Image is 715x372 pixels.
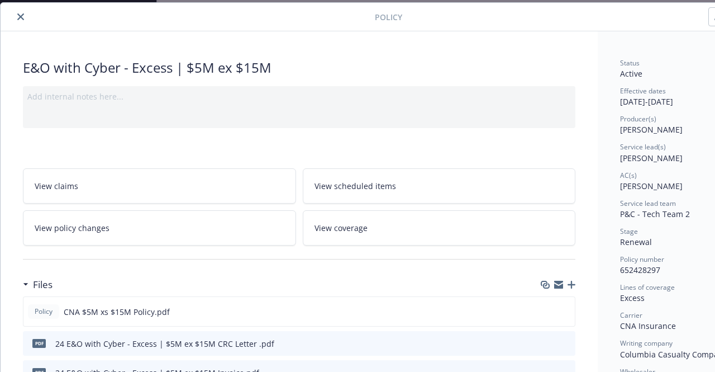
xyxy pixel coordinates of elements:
button: download file [542,306,551,318]
span: Policy [32,307,55,317]
button: download file [543,338,552,350]
button: close [14,10,27,23]
span: Service lead(s) [620,142,666,152]
span: [PERSON_NAME] [620,153,683,163]
span: Renewal [620,237,652,247]
span: View coverage [314,222,368,234]
div: 24 E&O with Cyber - Excess | $5M ex $15M CRC Letter .pdf [55,338,274,350]
span: Effective dates [620,86,666,96]
h3: Files [33,277,53,292]
span: CNA Insurance [620,321,676,331]
span: Writing company [620,338,673,348]
span: Service lead team [620,199,676,208]
div: Add internal notes here... [27,91,571,102]
span: Policy [375,11,402,23]
a: View claims [23,168,296,204]
div: E&O with Cyber - Excess | $5M ex $15M [23,58,575,77]
span: Carrier [620,310,642,320]
span: View claims [35,180,78,192]
a: View policy changes [23,210,296,246]
span: CNA $5M xs $15M Policy.pdf [64,306,170,318]
span: 652428297 [620,265,660,275]
span: [PERSON_NAME] [620,181,683,191]
span: P&C - Tech Team 2 [620,209,690,219]
span: Policy number [620,255,664,264]
span: [PERSON_NAME] [620,124,683,135]
span: Lines of coverage [620,282,675,292]
span: Producer(s) [620,114,656,124]
button: preview file [560,306,570,318]
span: View scheduled items [314,180,396,192]
a: View coverage [303,210,576,246]
span: Stage [620,227,638,236]
span: Active [620,68,642,79]
a: View scheduled items [303,168,576,204]
span: AC(s) [620,171,637,180]
span: Status [620,58,640,68]
span: View policy changes [35,222,109,234]
button: preview file [561,338,571,350]
div: Files [23,277,53,292]
span: pdf [32,339,46,347]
